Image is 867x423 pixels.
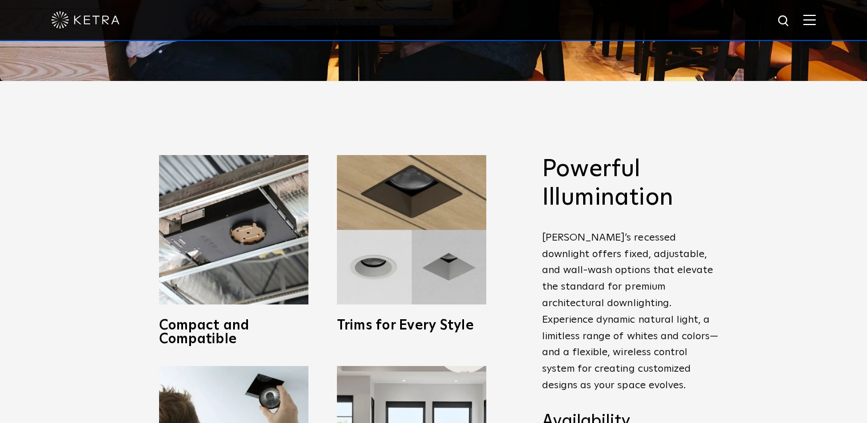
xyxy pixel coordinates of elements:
[51,11,120,29] img: ketra-logo-2019-white
[159,155,308,304] img: compact-and-copatible
[542,155,719,213] h2: Powerful Illumination
[777,14,791,29] img: search icon
[159,319,308,346] h3: Compact and Compatible
[337,155,486,304] img: trims-for-every-style
[542,230,719,394] p: [PERSON_NAME]’s recessed downlight offers fixed, adjustable, and wall-wash options that elevate t...
[803,14,816,25] img: Hamburger%20Nav.svg
[337,319,486,332] h3: Trims for Every Style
